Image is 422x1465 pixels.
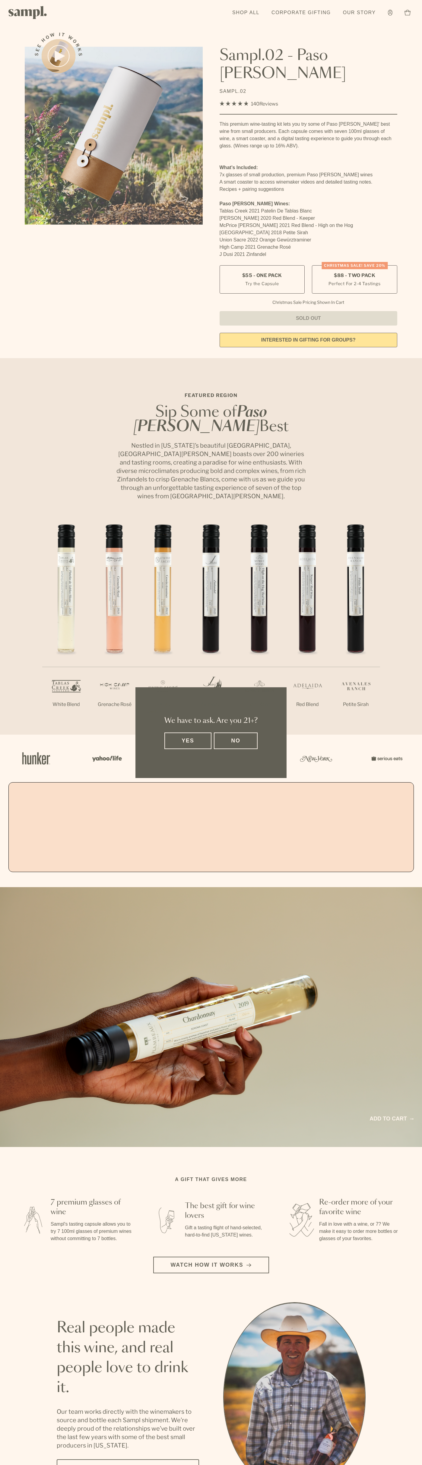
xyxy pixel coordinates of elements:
li: 6 / 7 [284,520,332,727]
li: 5 / 7 [235,520,284,727]
button: See how it works [42,39,75,73]
span: $88 - Two Pack [334,272,375,279]
li: 7 / 7 [332,520,380,727]
li: 2 / 7 [90,520,139,727]
small: Perfect For 2-4 Tastings [328,280,380,287]
p: Red Blend [284,701,332,708]
button: Sold Out [220,311,398,326]
p: Red Blend [235,701,284,708]
a: Shop All [229,6,262,19]
img: Sampl.02 - Paso Robles [25,47,203,225]
small: Try the Capsule [245,280,279,287]
a: Our Story [340,6,379,19]
a: interested in gifting for groups? [220,333,398,347]
button: No [214,732,258,749]
p: Zinfandel [187,701,235,708]
p: Orange Gewürztraminer [139,701,187,715]
p: White Blend [42,701,90,708]
a: Corporate Gifting [268,6,334,19]
li: 3 / 7 [139,520,187,735]
img: Sampl logo [8,6,47,19]
li: 1 / 7 [42,520,90,727]
p: Petite Sirah [332,701,380,708]
div: CHRISTMAS SALE! Save 20% [322,262,388,269]
span: $55 - One Pack [242,272,282,279]
p: Grenache Rosé [90,701,139,708]
button: Yes [164,732,211,749]
div: 140Reviews [220,100,278,108]
a: Add to cart [370,1115,414,1123]
li: 4 / 7 [187,520,235,727]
